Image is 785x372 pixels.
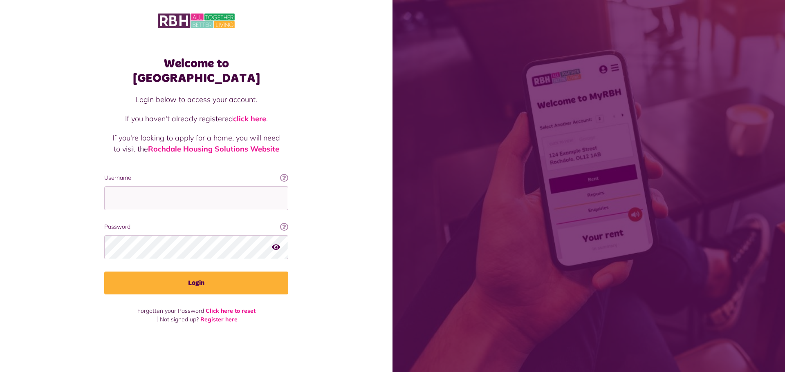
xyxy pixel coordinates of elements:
[104,56,288,86] h1: Welcome to [GEOGRAPHIC_DATA]
[104,174,288,182] label: Username
[160,316,199,323] span: Not signed up?
[158,12,235,29] img: MyRBH
[233,114,266,123] a: click here
[112,94,280,105] p: Login below to access your account.
[104,272,288,294] button: Login
[148,144,279,154] a: Rochdale Housing Solutions Website
[104,223,288,231] label: Password
[206,307,256,314] a: Click here to reset
[112,113,280,124] p: If you haven't already registered .
[112,132,280,154] p: If you're looking to apply for a home, you will need to visit the
[137,307,204,314] span: Forgotten your Password
[200,316,238,323] a: Register here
